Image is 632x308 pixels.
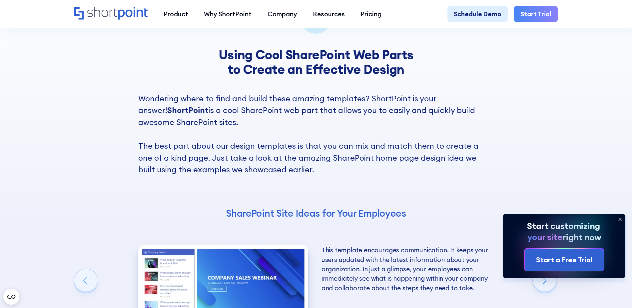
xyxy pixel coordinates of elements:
div: Resources [313,9,345,19]
a: Resources [305,6,352,22]
div: Previous slide [74,269,98,293]
a: Pricing [353,6,389,22]
a: Company [260,6,305,22]
div: Pricing [360,9,381,19]
div: Product [164,9,188,19]
p: Wondering where to find and build these amazing templates? ShortPoint is your answer! is a cool S... [138,93,494,176]
button: Open CMP widget [3,289,19,305]
a: Start Trial [514,6,558,22]
div: Why ShortPoint [204,9,252,19]
h3: Using Cool SharePoint Web Parts to Create an Effective Design [138,47,494,77]
div: Next slide [533,269,557,293]
h4: SharePoint Site Ideas for Your Employees [138,207,494,220]
div: Company [268,9,297,19]
a: Why ShortPoint [196,6,260,22]
a: Start a Free Trial [525,249,604,271]
a: Home [74,7,148,21]
a: Schedule Demo [447,6,508,22]
strong: ShortPoint [167,105,209,115]
p: This template encourages communication. It keeps your users updated with the latest information a... [321,245,491,293]
a: Product [156,6,196,22]
iframe: Chat Widget [599,276,632,308]
div: Start a Free Trial [536,254,592,265]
